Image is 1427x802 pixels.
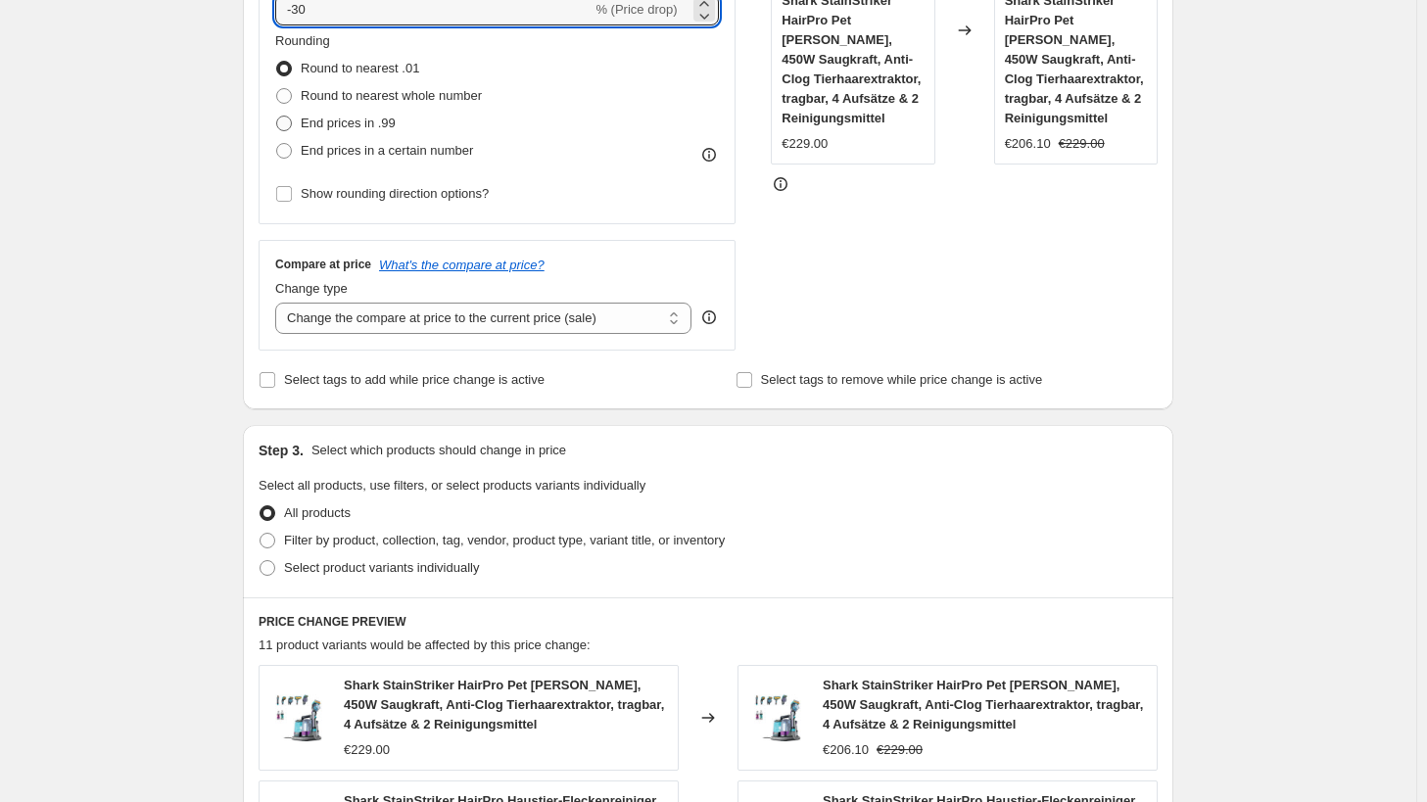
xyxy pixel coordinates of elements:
strike: €229.00 [1059,134,1105,154]
button: What's the compare at price? [379,258,545,272]
span: End prices in .99 [301,116,396,130]
img: 61H9dnWOd-L_80x.jpg [748,688,807,747]
div: €206.10 [1005,134,1051,154]
span: Change type [275,281,348,296]
span: Round to nearest whole number [301,88,482,103]
h3: Compare at price [275,257,371,272]
p: Select which products should change in price [311,441,566,460]
span: Shark StainStriker HairPro Pet [PERSON_NAME], 450W Saugkraft, Anti-Clog Tierhaarextraktor, tragba... [823,678,1143,731]
div: €229.00 [782,134,828,154]
span: Select tags to remove while price change is active [761,372,1043,387]
span: End prices in a certain number [301,143,473,158]
span: Filter by product, collection, tag, vendor, product type, variant title, or inventory [284,533,725,547]
img: 61H9dnWOd-L_80x.jpg [269,688,328,747]
span: Select tags to add while price change is active [284,372,545,387]
span: All products [284,505,351,520]
div: help [699,307,719,327]
span: Round to nearest .01 [301,61,419,75]
span: Rounding [275,33,330,48]
span: 11 product variants would be affected by this price change: [259,637,591,652]
h6: PRICE CHANGE PREVIEW [259,614,1158,630]
div: €229.00 [344,740,390,760]
span: Show rounding direction options? [301,186,489,201]
div: €206.10 [823,740,869,760]
h2: Step 3. [259,441,304,460]
span: % (Price drop) [595,2,677,17]
span: Select all products, use filters, or select products variants individually [259,478,645,493]
span: Shark StainStriker HairPro Pet [PERSON_NAME], 450W Saugkraft, Anti-Clog Tierhaarextraktor, tragba... [344,678,664,731]
span: Select product variants individually [284,560,479,575]
strike: €229.00 [877,740,923,760]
